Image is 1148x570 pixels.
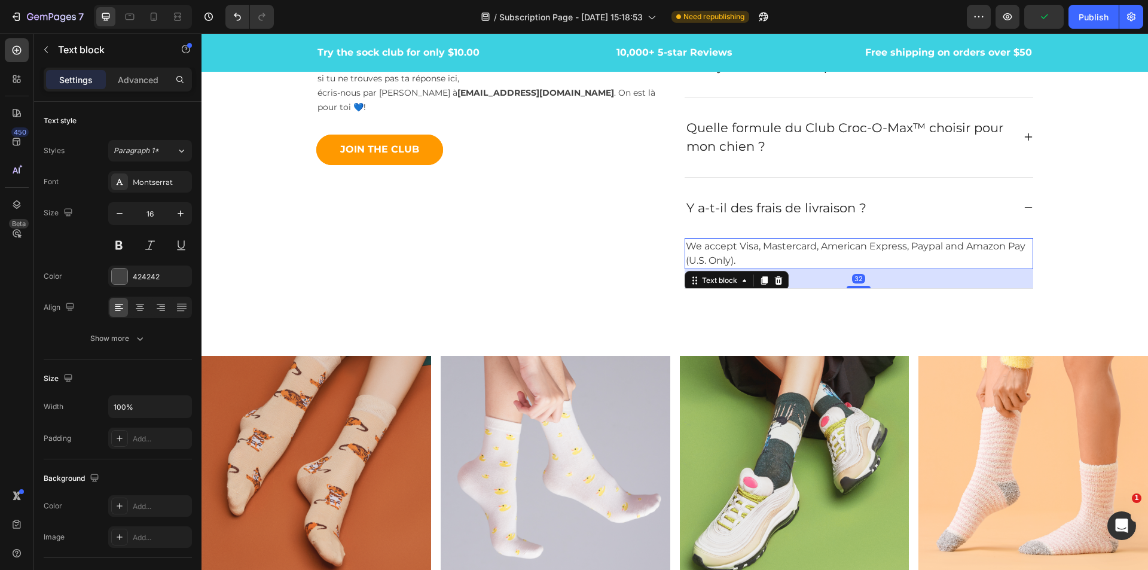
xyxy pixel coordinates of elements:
div: Font [44,176,59,187]
div: Rich Text Editor. Editing area: main [483,83,813,124]
strong: [EMAIL_ADDRESS][DOMAIN_NAME] [256,54,413,65]
p: Y a-t-il des frais de livraison ? [485,165,665,184]
a: JOIN THE CLUB [115,101,242,132]
div: Undo/Redo [225,5,274,29]
div: Add... [133,434,189,444]
div: Image [44,532,65,542]
span: 1 [1132,493,1141,503]
div: Beta [9,219,29,228]
div: 32 [651,240,664,250]
div: Text block [498,242,538,252]
span: Paragraph 1* [114,145,159,156]
div: Styles [44,145,65,156]
span: / [494,11,497,23]
button: Show more [44,328,192,349]
img: Alt Image [478,322,708,552]
p: Settings [59,74,93,86]
button: 7 [5,5,89,29]
iframe: Design area [201,33,1148,570]
div: 424242 [133,272,189,282]
button: Publish [1068,5,1119,29]
span: Subscription Page - [DATE] 15:18:53 [499,11,643,23]
div: Padding [44,433,71,444]
p: Advanced [118,74,158,86]
div: Size [44,205,75,221]
img: Alt Image [717,322,947,552]
div: Color [44,271,62,282]
div: Color [44,501,62,511]
div: Align [44,300,77,316]
p: We accept Visa, Mastercard, American Express, Paypal and Amazon Pay (U.S. Only). [484,206,831,234]
div: Publish [1079,11,1109,23]
div: Rich Text Editor. Editing area: main [483,163,667,186]
input: Auto [109,396,191,417]
div: Montserrat [133,177,189,188]
div: Size [44,371,75,387]
span: Need republishing [683,11,744,22]
iframe: Intercom live chat [1107,511,1136,540]
div: Add... [133,501,189,512]
button: Paragraph 1* [108,140,192,161]
div: JOIN THE CLUB [139,109,218,123]
div: Show more [90,333,146,345]
div: Width [44,401,63,412]
div: 450 [11,127,29,137]
div: Background [44,471,102,487]
p: 7 [78,10,84,24]
div: Add... [133,532,189,543]
img: Alt Image [239,322,469,552]
p: Text block [58,42,160,57]
p: Quelle formule du Club Croc-O-Max™ choisir pour mon chien ? [485,85,811,123]
div: Text style [44,115,77,126]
